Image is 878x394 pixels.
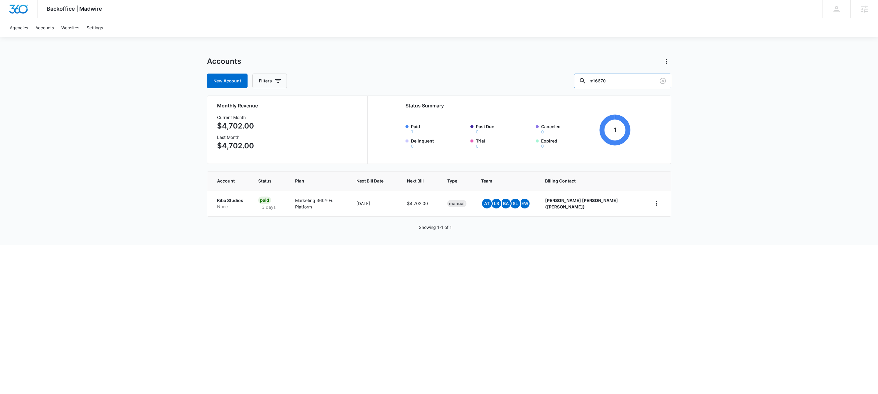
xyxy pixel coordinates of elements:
[258,197,271,204] div: Paid
[491,199,501,208] span: LB
[217,121,254,132] p: $4,702.00
[419,224,452,230] p: Showing 1-1 of 1
[217,204,244,210] p: None
[207,74,248,88] a: New Account
[217,134,254,140] h3: Last Month
[83,18,107,37] a: Settings
[217,197,244,204] p: Kiba Studios
[356,178,384,184] span: Next Bill Date
[447,200,466,207] div: Manual
[411,123,467,134] label: Paid
[476,123,532,134] label: Past Due
[545,178,637,184] span: Billing Contact
[217,197,244,209] a: Kiba StudiosNone
[541,123,597,134] label: Canceled
[614,126,616,134] tspan: 1
[295,178,342,184] span: Plan
[574,74,671,88] input: Search
[47,5,102,12] span: Backoffice | Madwire
[501,199,511,208] span: BA
[510,199,520,208] span: SL
[405,102,631,109] h2: Status Summary
[481,178,522,184] span: Team
[411,130,413,134] button: Paid
[476,138,532,148] label: Trial
[541,138,597,148] label: Expired
[252,74,287,88] button: Filters
[217,114,254,121] h3: Current Month
[651,198,661,208] button: home
[662,56,671,66] button: Actions
[217,178,235,184] span: Account
[411,138,467,148] label: Delinquent
[482,199,492,208] span: At
[400,190,440,216] td: $4,702.00
[295,197,342,210] p: Marketing 360® Full Platform
[6,18,32,37] a: Agencies
[217,102,360,109] h2: Monthly Revenue
[349,190,400,216] td: [DATE]
[407,178,424,184] span: Next Bill
[207,57,241,66] h1: Accounts
[58,18,83,37] a: Websites
[217,140,254,151] p: $4,702.00
[447,178,458,184] span: Type
[658,76,668,86] button: Clear
[258,178,272,184] span: Status
[32,18,58,37] a: Accounts
[520,199,530,208] span: EW
[258,204,279,210] p: 3 days
[545,198,618,209] strong: [PERSON_NAME] [PERSON_NAME] ([PERSON_NAME])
